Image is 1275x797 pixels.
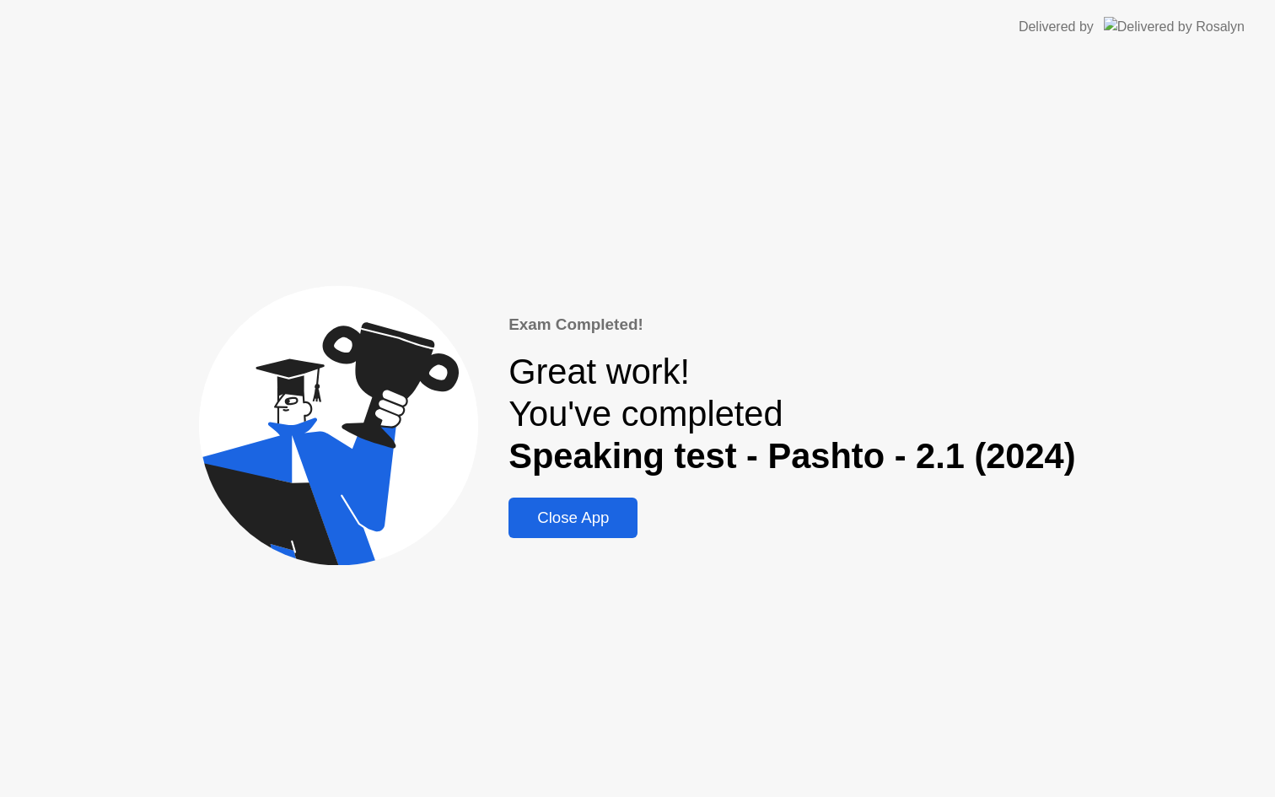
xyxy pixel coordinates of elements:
[1019,17,1094,37] div: Delivered by
[508,351,1075,477] div: Great work! You've completed
[1104,17,1245,36] img: Delivered by Rosalyn
[514,509,632,527] div: Close App
[508,313,1075,337] div: Exam Completed!
[508,498,637,538] button: Close App
[508,436,1075,476] b: Speaking test - Pashto - 2.1 (2024)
